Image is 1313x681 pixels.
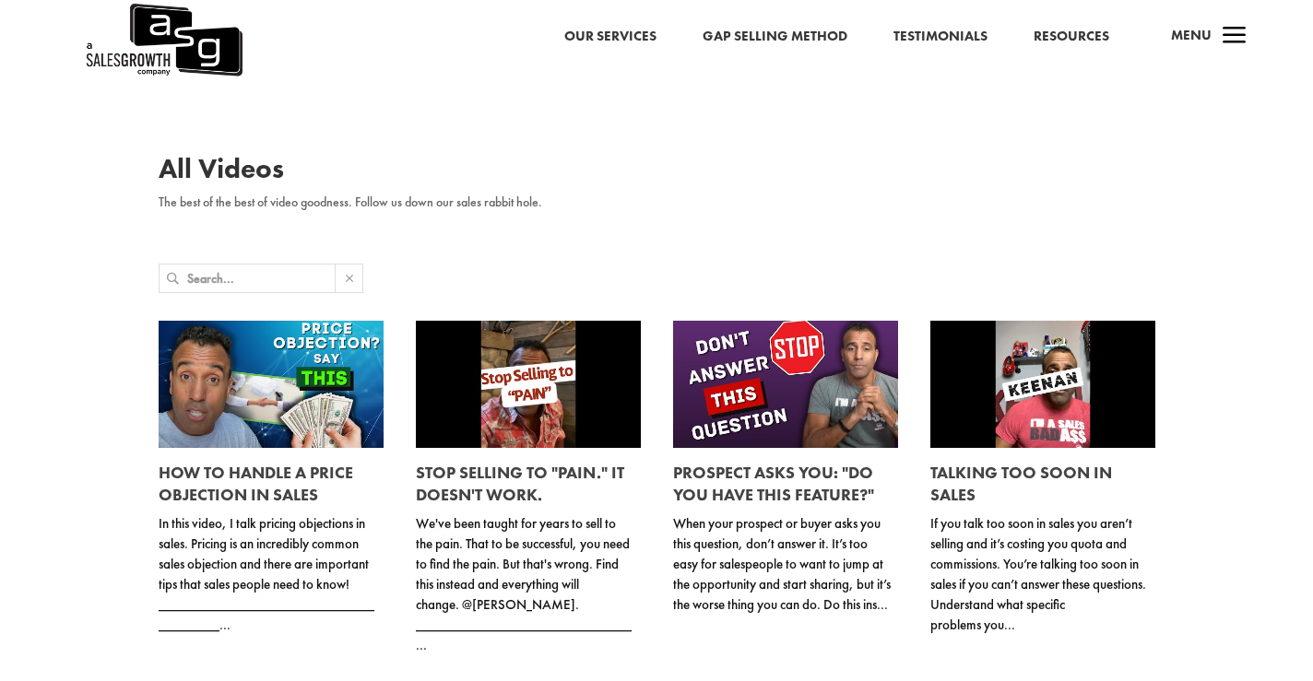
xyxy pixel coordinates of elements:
[893,25,988,49] a: Testimonials
[159,155,1154,192] h1: All Videos
[1034,25,1109,49] a: Resources
[564,25,656,49] a: Our Services
[1171,26,1212,44] span: Menu
[187,264,335,292] input: Search...
[703,25,847,49] a: Gap Selling Method
[1216,18,1253,55] span: a
[159,192,1154,214] p: The best of the best of video goodness. Follow us down our sales rabbit hole.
